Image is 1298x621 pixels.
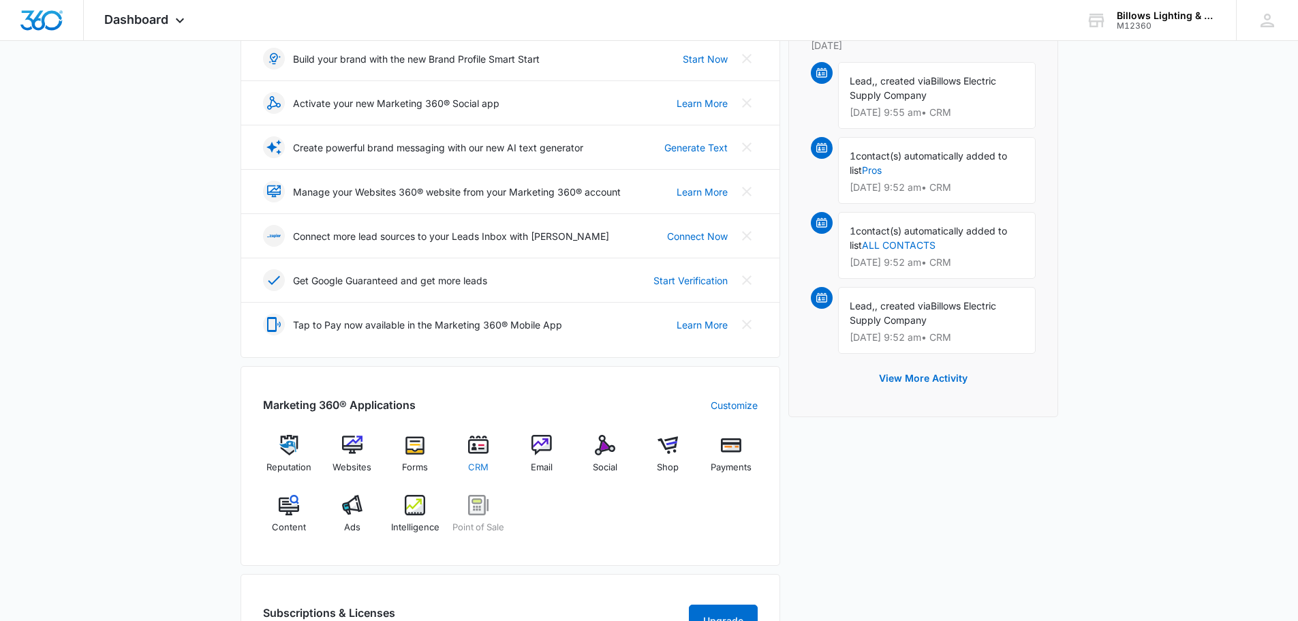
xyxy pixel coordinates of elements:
span: Point of Sale [452,521,504,534]
a: Shop [642,435,694,484]
a: ALL CONTACTS [862,239,936,251]
span: , created via [875,300,931,312]
a: Connect Now [667,229,728,243]
span: 1 [850,150,856,162]
button: Close [736,181,758,202]
div: account name [1117,10,1216,21]
a: Learn More [677,318,728,332]
a: Start Verification [653,273,728,288]
span: Email [531,461,553,474]
a: Customize [711,398,758,412]
p: Manage your Websites 360® website from your Marketing 360® account [293,185,621,199]
p: [DATE] 9:52 am • CRM [850,333,1024,342]
p: [DATE] 9:55 am • CRM [850,108,1024,117]
a: Learn More [677,185,728,199]
a: Start Now [683,52,728,66]
p: Tap to Pay now available in the Marketing 360® Mobile App [293,318,562,332]
a: Social [578,435,631,484]
span: Social [593,461,617,474]
button: Close [736,92,758,114]
span: Ads [344,521,360,534]
p: Activate your new Marketing 360® Social app [293,96,499,110]
button: Close [736,136,758,158]
p: [DATE] 9:52 am • CRM [850,183,1024,192]
a: CRM [452,435,505,484]
a: Learn More [677,96,728,110]
a: Content [263,495,315,544]
p: Build your brand with the new Brand Profile Smart Start [293,52,540,66]
h2: Marketing 360® Applications [263,397,416,413]
span: Payments [711,461,752,474]
p: [DATE] [811,38,1036,52]
a: Point of Sale [452,495,505,544]
a: Websites [326,435,378,484]
a: Email [516,435,568,484]
p: [DATE] 9:52 am • CRM [850,258,1024,267]
span: 1 [850,225,856,237]
span: Intelligence [391,521,439,534]
p: Connect more lead sources to your Leads Inbox with [PERSON_NAME] [293,229,609,243]
span: Shop [657,461,679,474]
span: Lead, [850,75,875,87]
button: Close [736,314,758,335]
a: Payments [705,435,758,484]
span: contact(s) automatically added to list [850,225,1007,251]
span: Dashboard [104,12,168,27]
button: Close [736,225,758,247]
a: Reputation [263,435,315,484]
p: Create powerful brand messaging with our new AI text generator [293,140,583,155]
a: Generate Text [664,140,728,155]
span: , created via [875,75,931,87]
span: Content [272,521,306,534]
span: Reputation [266,461,311,474]
button: View More Activity [865,362,981,395]
a: Intelligence [389,495,442,544]
button: Close [736,48,758,70]
span: CRM [468,461,489,474]
button: Close [736,269,758,291]
span: Websites [333,461,371,474]
span: Lead, [850,300,875,312]
span: Forms [402,461,428,474]
span: contact(s) automatically added to list [850,150,1007,176]
a: Forms [389,435,442,484]
div: account id [1117,21,1216,31]
a: Pros [862,164,882,176]
a: Ads [326,495,378,544]
p: Get Google Guaranteed and get more leads [293,273,487,288]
